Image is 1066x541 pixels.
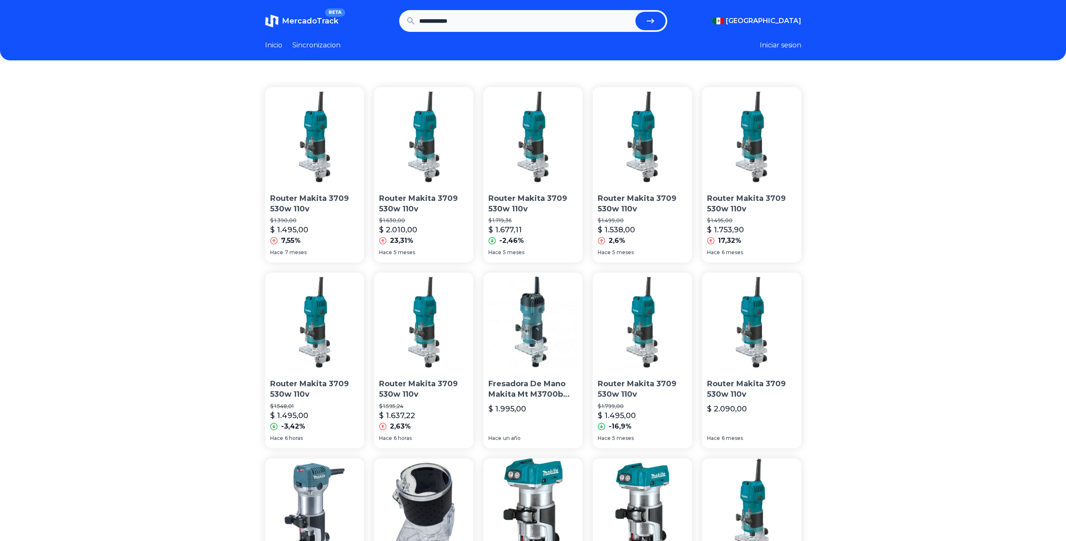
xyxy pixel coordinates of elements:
p: 7,55% [281,236,301,246]
span: Hace [488,249,501,256]
span: Hace [707,435,720,442]
p: -2,46% [499,236,524,246]
span: Hace [270,435,283,442]
p: Fresadora De Mano Makita Mt M3700b Para Fresa 1/4 Router Rec [488,379,578,400]
a: Router Makita 3709 530w 110vRouter Makita 3709 530w 110v$ 1.499,00$ 1.538,002,6%Hace5 meses [593,87,692,263]
span: Hace [598,435,611,442]
span: 5 meses [612,249,634,256]
p: -3,42% [281,421,305,432]
img: Mexico [712,18,724,24]
p: 23,31% [390,236,413,246]
span: Hace [488,435,501,442]
span: Hace [598,249,611,256]
button: [GEOGRAPHIC_DATA] [712,16,801,26]
p: $ 1.538,00 [598,224,635,236]
p: $ 1.677,11 [488,224,522,236]
span: Hace [270,249,283,256]
span: 6 meses [722,249,743,256]
p: $ 1.719,36 [488,217,578,224]
span: 5 meses [503,249,524,256]
img: Router Makita 3709 530w 110v [593,273,692,372]
p: Router Makita 3709 530w 110v [598,379,687,400]
a: Sincronizacion [292,40,341,50]
img: Fresadora De Mano Makita Mt M3700b Para Fresa 1/4 Router Rec [483,273,583,372]
p: $ 1.630,00 [379,217,468,224]
span: [GEOGRAPHIC_DATA] [726,16,801,26]
img: MercadoTrack [265,14,279,28]
p: Router Makita 3709 530w 110v [707,379,796,400]
img: Router Makita 3709 530w 110v [702,273,801,372]
p: Router Makita 3709 530w 110v [270,379,359,400]
p: $ 2.090,00 [707,403,747,415]
p: Router Makita 3709 530w 110v [379,379,468,400]
img: Router Makita 3709 530w 110v [593,87,692,187]
p: $ 1.499,00 [598,217,687,224]
span: 6 horas [394,435,412,442]
img: Router Makita 3709 530w 110v [374,273,473,372]
p: $ 1.995,00 [488,403,526,415]
p: $ 1.799,00 [598,403,687,410]
span: Hace [707,249,720,256]
span: Hace [379,435,392,442]
p: Router Makita 3709 530w 110v [270,193,359,214]
a: Fresadora De Mano Makita Mt M3700b Para Fresa 1/4 Router RecFresadora De Mano Makita Mt M3700b Pa... [483,273,583,448]
span: un año [503,435,521,442]
span: 5 meses [394,249,415,256]
span: 6 horas [285,435,303,442]
a: Inicio [265,40,282,50]
img: Router Makita 3709 530w 110v [702,87,801,187]
a: Router Makita 3709 530w 110vRouter Makita 3709 530w 110v$ 1.390,00$ 1.495,007,55%Hace7 meses [265,87,364,263]
a: Router Makita 3709 530w 110vRouter Makita 3709 530w 110v$ 1.630,00$ 2.010,0023,31%Hace5 meses [374,87,473,263]
p: $ 1.390,00 [270,217,359,224]
img: Router Makita 3709 530w 110v [265,273,364,372]
a: MercadoTrackBETA [265,14,338,28]
img: Router Makita 3709 530w 110v [265,87,364,187]
p: Router Makita 3709 530w 110v [379,193,468,214]
img: Router Makita 3709 530w 110v [374,87,473,187]
span: 7 meses [285,249,307,256]
p: $ 1.753,90 [707,224,744,236]
span: Hace [379,249,392,256]
p: Router Makita 3709 530w 110v [488,193,578,214]
p: Router Makita 3709 530w 110v [707,193,796,214]
a: Router Makita 3709 530w 110vRouter Makita 3709 530w 110v$ 1.495,00$ 1.753,9017,32%Hace6 meses [702,87,801,263]
a: Router Makita 3709 530w 110vRouter Makita 3709 530w 110v$ 1.548,01$ 1.495,00-3,42%Hace6 horas [265,273,364,448]
p: 2,6% [609,236,625,246]
p: $ 1.495,00 [270,410,308,421]
span: 6 meses [722,435,743,442]
p: $ 1.637,22 [379,410,415,421]
p: $ 1.495,00 [707,217,796,224]
p: $ 1.595,24 [379,403,468,410]
a: Router Makita 3709 530w 110vRouter Makita 3709 530w 110v$ 1.799,00$ 1.495,00-16,9%Hace5 meses [593,273,692,448]
p: 2,63% [390,421,411,432]
img: Router Makita 3709 530w 110v [483,87,583,187]
p: $ 2.010,00 [379,224,417,236]
p: $ 1.495,00 [598,410,636,421]
span: BETA [325,8,345,17]
button: Iniciar sesion [760,40,801,50]
a: Router Makita 3709 530w 110vRouter Makita 3709 530w 110v$ 2.090,00Hace6 meses [702,273,801,448]
a: Router Makita 3709 530w 110vRouter Makita 3709 530w 110v$ 1.719,36$ 1.677,11-2,46%Hace5 meses [483,87,583,263]
span: MercadoTrack [282,16,338,26]
p: -16,9% [609,421,632,432]
a: Router Makita 3709 530w 110vRouter Makita 3709 530w 110v$ 1.595,24$ 1.637,222,63%Hace6 horas [374,273,473,448]
p: $ 1.495,00 [270,224,308,236]
p: 17,32% [718,236,741,246]
p: $ 1.548,01 [270,403,359,410]
span: 5 meses [612,435,634,442]
p: Router Makita 3709 530w 110v [598,193,687,214]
